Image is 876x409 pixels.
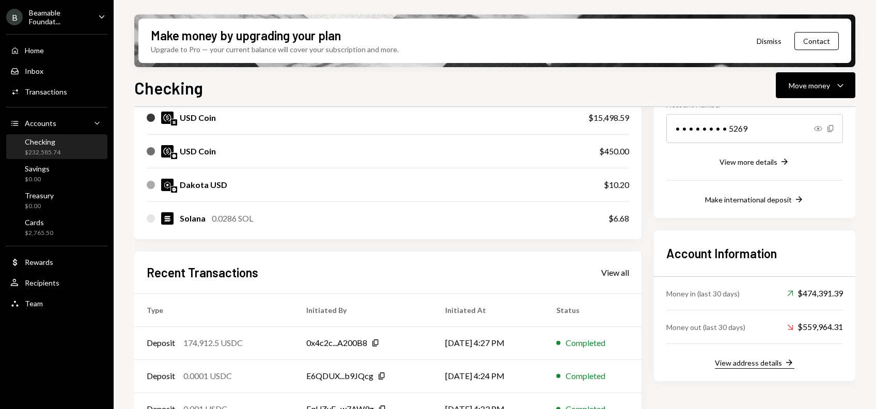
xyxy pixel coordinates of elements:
a: Transactions [6,82,107,101]
div: Completed [566,370,605,382]
a: Checking$232,585.74 [6,134,107,159]
div: $232,585.74 [25,148,60,157]
div: 174,912.5 USDC [183,337,243,349]
div: $450.00 [599,145,629,158]
div: USD Coin [180,145,216,158]
button: View address details [715,357,794,369]
div: Money in (last 30 days) [666,288,740,299]
td: [DATE] 4:27 PM [433,326,544,359]
div: E6QDUX...b9JQcg [306,370,373,382]
button: Dismiss [744,29,794,53]
div: Rewards [25,258,53,266]
a: Team [6,294,107,312]
div: $559,964.31 [787,321,843,333]
th: Initiated By [294,293,432,326]
div: Upgrade to Pro — your current balance will cover your subscription and more. [151,44,399,55]
div: 0x4c2c...A200B8 [306,337,367,349]
img: USDC [161,112,174,124]
div: View all [601,268,629,278]
div: Inbox [25,67,43,75]
div: Solana [180,212,206,225]
a: Recipients [6,273,107,292]
div: Deposit [147,370,175,382]
button: View more details [719,156,790,168]
div: $474,391.39 [787,287,843,300]
div: 0.0001 USDC [183,370,232,382]
h1: Checking [134,77,203,98]
div: $15,498.59 [588,112,629,124]
a: Savings$0.00 [6,161,107,186]
button: Contact [794,32,839,50]
a: Accounts [6,114,107,132]
img: solana-mainnet [171,119,177,125]
div: Deposit [147,337,175,349]
div: Move money [789,80,830,91]
div: Home [25,46,44,55]
div: View address details [715,358,782,367]
div: • • • • • • • • 5269 [666,114,843,143]
button: Make international deposit [705,194,804,206]
div: Cards [25,218,53,227]
div: USD Coin [180,112,216,124]
div: Money out (last 30 days) [666,322,745,333]
button: Move money [776,72,855,98]
div: Accounts [25,119,56,128]
a: Rewards [6,253,107,271]
a: Inbox [6,61,107,80]
div: Recipients [25,278,59,287]
img: base-mainnet [171,153,177,159]
div: B [6,9,23,25]
div: Beamable Foundat... [29,8,90,26]
h2: Account Information [666,245,843,262]
div: Make money by upgrading your plan [151,27,341,44]
td: [DATE] 4:24 PM [433,359,544,392]
th: Initiated At [433,293,544,326]
img: DKUSD [161,179,174,191]
div: $10.20 [604,179,629,191]
div: Completed [566,337,605,349]
a: Cards$2,765.50 [6,215,107,240]
div: $2,765.50 [25,229,53,238]
div: Team [25,299,43,308]
th: Status [544,293,642,326]
div: Transactions [25,87,67,96]
div: 0.0286 SOL [212,212,253,225]
th: Type [134,293,294,326]
img: base-mainnet [171,186,177,193]
a: View all [601,266,629,278]
div: Checking [25,137,60,146]
a: Home [6,41,107,59]
div: Make international deposit [705,195,792,204]
div: Savings [25,164,50,173]
a: Treasury$0.00 [6,188,107,213]
div: View more details [719,158,777,166]
img: SOL [161,212,174,225]
div: $6.68 [608,212,629,225]
img: USDC [161,145,174,158]
h2: Recent Transactions [147,264,258,281]
div: $0.00 [25,202,54,211]
div: Treasury [25,191,54,200]
div: Dakota USD [180,179,227,191]
div: $0.00 [25,175,50,184]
